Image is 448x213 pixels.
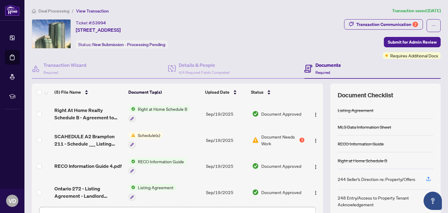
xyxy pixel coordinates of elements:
[76,19,106,26] div: Ticket #:
[9,197,16,205] span: VD
[252,110,259,117] img: Document Status
[129,106,190,122] button: Status IconRight at Home Schedule B
[76,40,168,49] div: Status:
[311,161,321,171] button: Logo
[179,61,230,69] h4: Details & People
[52,84,126,101] th: (5) File Name
[32,20,71,48] img: IMG-C12415848_1.jpg
[311,109,321,119] button: Logo
[129,158,135,165] img: Status Icon
[338,194,419,208] div: 248 Entry/Access to Property Tenant Acknowledgement
[135,184,176,191] span: Listing Agreement
[413,22,418,27] div: 2
[261,163,301,169] span: Document Approved
[76,8,109,14] span: View Transaction
[204,153,249,179] td: Sep/19/2025
[135,106,190,112] span: Right at Home Schedule B
[344,19,423,30] button: Transaction Communication2
[203,84,248,101] th: Upload Date
[315,61,341,69] h4: Documents
[338,140,384,147] div: RECO Information Guide
[252,137,259,143] img: Document Status
[54,185,124,200] span: Ontario 272 - Listing Agreement - Landlord Designated Representation Agreement Authority to Offer...
[205,89,230,96] span: Upload Date
[129,106,135,112] img: Status Icon
[135,132,163,139] span: Schedule(s)
[129,132,163,148] button: Status IconSchedule(s)
[251,89,263,96] span: Status
[204,127,249,153] td: Sep/19/2025
[92,20,106,26] span: 53994
[129,184,135,191] img: Status Icon
[179,70,230,75] span: 4/4 Required Fields Completed
[384,37,441,47] button: Submit for Admin Review
[313,190,318,195] img: Logo
[54,162,122,170] span: RECO Information Guide 4.pdf
[129,132,135,139] img: Status Icon
[252,163,259,169] img: Document Status
[261,133,299,147] span: Document Needs Work
[356,20,418,29] div: Transaction Communication
[43,61,86,69] h4: Transaction Wizard
[315,70,330,75] span: Required
[204,179,249,205] td: Sep/19/2025
[311,187,321,197] button: Logo
[5,5,20,16] img: logo
[248,84,306,101] th: Status
[338,107,373,114] div: Listing Agreement
[54,106,124,121] span: Right At Home Realty Schedule B - Agreement to Lease - Residential 3 1.pdf
[126,84,203,101] th: Document Tag(s)
[54,89,81,96] span: (5) File Name
[392,7,441,14] article: Transaction saved [DATE]
[299,138,304,143] div: 1
[129,158,186,175] button: Status IconRECO Information Guide
[92,42,165,47] span: New Submission - Processing Pending
[313,112,318,117] img: Logo
[311,135,321,145] button: Logo
[313,164,318,169] img: Logo
[261,189,301,196] span: Document Approved
[129,184,176,200] button: Status IconListing Agreement
[388,37,437,47] span: Submit for Admin Review
[135,158,186,165] span: RECO Information Guide
[338,157,387,164] div: Right at Home Schedule B
[252,189,259,196] img: Document Status
[261,110,301,117] span: Document Approved
[431,23,436,28] span: ellipsis
[313,138,318,143] img: Logo
[390,52,438,59] span: Requires Additional Docs
[76,26,121,34] span: [STREET_ADDRESS]
[54,133,124,147] span: SCAHEDULE A2 Brampton 211 - Schedule ___ Listing Agreement Authority to Offer for Lease 1.pdf
[32,9,36,13] span: home
[39,8,69,14] span: Deal Processing
[204,101,249,127] td: Sep/19/2025
[43,70,58,75] span: Required
[72,7,74,14] li: /
[338,91,393,99] span: Document Checklist
[338,176,415,182] div: 244 Seller’s Direction re: Property/Offers
[338,124,391,130] div: MLS Data Information Sheet
[424,192,442,210] button: Open asap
